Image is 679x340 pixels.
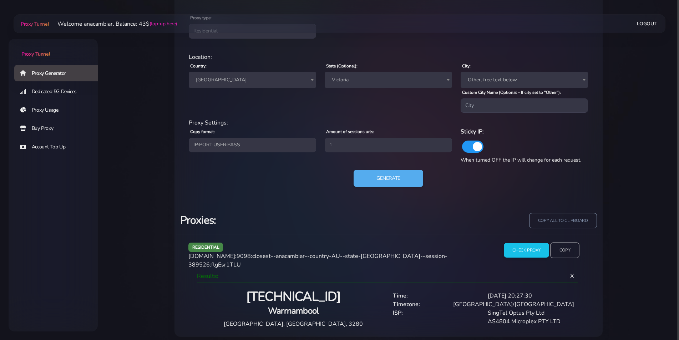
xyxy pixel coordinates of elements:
a: Proxy Tunnel [9,39,98,58]
span: Victoria [329,75,448,85]
a: Logout [637,17,657,30]
span: residential [188,243,223,252]
h4: Warrnambool [203,305,384,317]
a: Proxy Tunnel [19,18,49,30]
a: Proxy Usage [14,102,103,118]
iframe: Webchat Widget [644,305,670,331]
span: Australia [193,75,312,85]
a: Dedicated 5G Devices [14,83,103,100]
a: (top-up here) [150,20,177,27]
div: ISP: [389,309,483,317]
label: City: [462,63,471,69]
a: Buy Proxy [14,120,103,137]
div: Time: [389,291,483,300]
span: Results: [197,272,218,280]
h3: Proxies: [180,213,384,228]
label: Amount of sessions urls: [326,128,374,135]
input: Check Proxy [504,243,549,258]
span: When turned OFF the IP will change for each request. [461,157,581,163]
li: Welcome anacambiar. Balance: 43$ [49,20,177,28]
span: Proxy Tunnel [21,51,50,57]
button: Generate [354,170,423,187]
div: Proxy Settings: [184,118,593,127]
span: Proxy Tunnel [21,21,49,27]
span: X [564,267,580,286]
label: Copy format: [190,128,215,135]
div: [DATE] 20:27:30 [483,291,578,300]
input: copy all to clipboard [529,213,597,228]
label: State (Optional): [326,63,358,69]
div: AS4804 Microplex PTY LTD [483,317,578,326]
div: [GEOGRAPHIC_DATA]/[GEOGRAPHIC_DATA] [449,300,578,309]
label: Country: [190,63,207,69]
div: Location: [184,53,593,61]
h6: Sticky IP: [461,127,588,136]
span: [GEOGRAPHIC_DATA], [GEOGRAPHIC_DATA], 3280 [224,320,363,328]
span: Australia [189,72,316,88]
input: Copy [550,243,579,258]
span: Other, free text below [461,72,588,88]
span: Victoria [325,72,452,88]
a: Account Top Up [14,139,103,155]
span: Other, free text below [465,75,584,85]
label: Custom City Name (Optional - If city set to "Other"): [462,89,561,96]
span: [DOMAIN_NAME]:9098:closest--anacambiar--country-AU--state-[GEOGRAPHIC_DATA]--session-389526:flgEs... [188,252,447,269]
h2: [TECHNICAL_ID] [203,289,384,305]
a: Proxy Generator [14,65,103,81]
input: City [461,98,588,113]
div: SingTel Optus Pty Ltd [483,309,578,317]
div: Timezone: [389,300,449,309]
